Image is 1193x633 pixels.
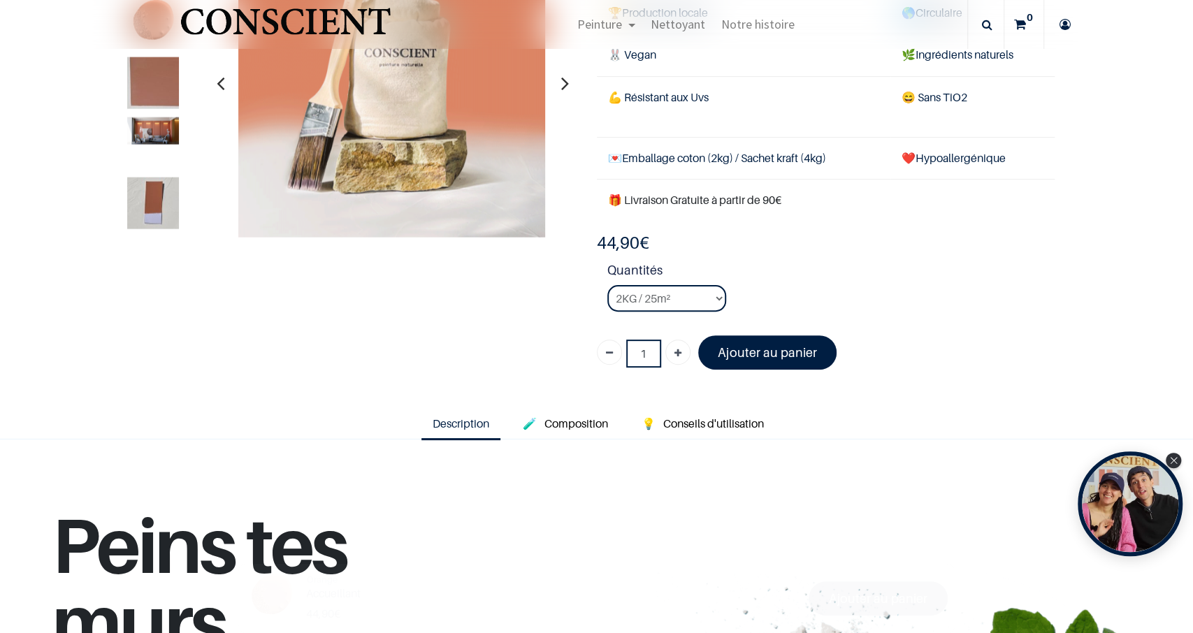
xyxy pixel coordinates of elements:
a: Ajouter au panier [809,581,948,616]
span: 💡 [642,416,656,430]
a: Orange [307,573,338,587]
span: Composition [544,416,608,430]
img: Product image [127,177,179,229]
div: Close Tolstoy widget [1166,453,1181,468]
a: Supprimer [597,340,622,365]
td: Ingrédients naturels [890,34,1055,76]
font: Ajouter au panier [718,345,816,360]
span: Nettoyant [651,16,705,32]
span: Conseils d'utilisation [663,416,764,430]
span: 🐰 Vegan [608,48,656,61]
span: 44,90 [306,606,334,620]
span: 💌 [608,151,622,165]
sup: 0 [1023,10,1036,24]
span: 😄 S [902,90,924,104]
a: Ajouter [665,340,691,365]
span: Orange [307,574,338,585]
span: Notre histoire [721,16,794,32]
strong: Quantités [607,261,1055,285]
td: ans TiO2 [890,76,1055,137]
b: € [597,233,649,253]
div: Open Tolstoy [1078,451,1183,556]
td: ❤️Hypoallergénique [890,138,1055,180]
font: Ajouter au panier [829,591,927,606]
h1: Accueillant [306,587,598,600]
font: 🎁 Livraison Gratuite à partir de 90€ [608,193,781,207]
span: Description [433,416,489,430]
span: 🧪 [523,416,537,430]
span: 🌿 [902,48,916,61]
td: Emballage coton (2kg) / Sachet kraft (4kg) [597,138,890,180]
img: Product Image [245,571,298,623]
span: Peinture [577,16,622,32]
a: Ajouter au panier [698,335,837,370]
img: Product image [127,117,179,145]
iframe: Tidio Chat [1121,543,1187,609]
div: Open Tolstoy widget [1078,451,1183,556]
img: Product image [127,57,179,109]
span: 44,90 [597,233,639,253]
div: Tolstoy bubble widget [1078,451,1183,556]
span: 💪 Résistant aux Uvs [608,90,709,104]
b: € [306,606,340,620]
